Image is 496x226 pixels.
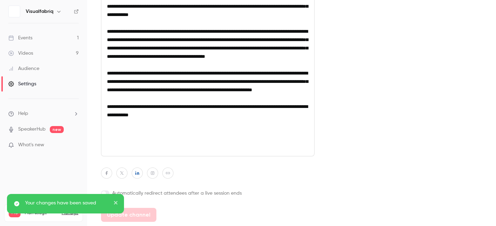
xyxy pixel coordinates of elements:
[9,6,20,17] img: Visualfabriq
[18,126,46,133] a: SpeakerHub
[26,8,53,15] h6: Visualfabriq
[8,65,39,72] div: Audience
[8,80,36,87] div: Settings
[50,126,64,133] span: new
[18,110,28,117] span: Help
[8,50,33,57] div: Videos
[8,110,79,117] li: help-dropdown-opener
[70,142,79,148] iframe: Noticeable Trigger
[114,200,118,208] button: close
[18,141,44,149] span: What's new
[8,34,32,41] div: Events
[101,190,315,197] label: Automatically redirect attendees after a live session ends
[25,200,109,206] p: Your changes have been saved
